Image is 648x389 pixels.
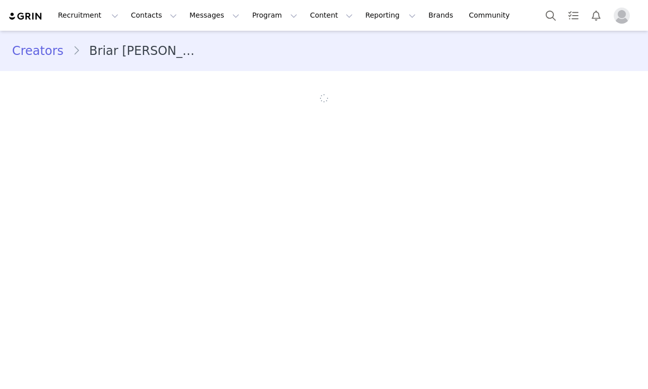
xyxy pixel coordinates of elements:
button: Search [540,4,562,27]
img: placeholder-profile.jpg [614,8,630,24]
a: Tasks [562,4,585,27]
a: Community [463,4,521,27]
button: Recruitment [52,4,124,27]
button: Messages [183,4,245,27]
button: Program [246,4,303,27]
button: Content [304,4,359,27]
img: grin logo [8,12,43,21]
button: Reporting [359,4,422,27]
button: Profile [608,8,640,24]
button: Notifications [585,4,607,27]
a: Creators [12,42,73,60]
button: Contacts [125,4,183,27]
a: Brands [422,4,462,27]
